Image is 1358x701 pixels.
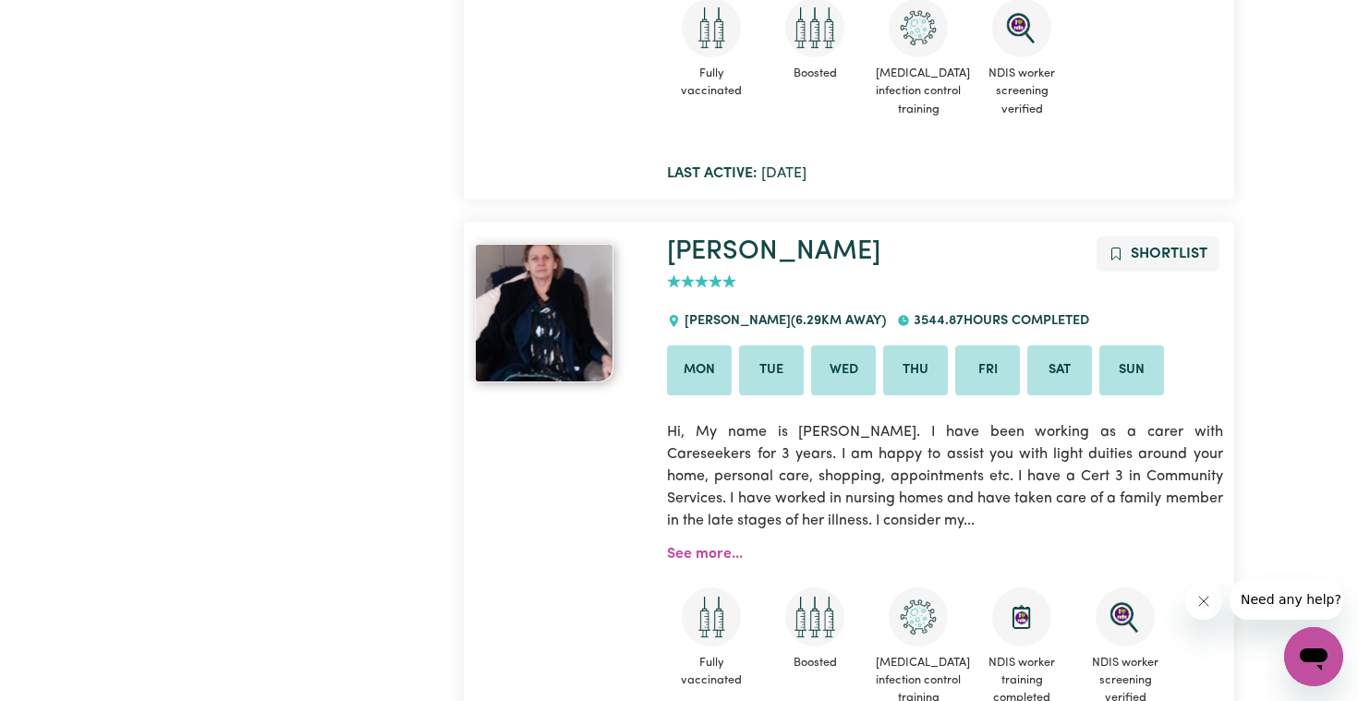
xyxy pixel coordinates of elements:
[1027,345,1092,395] li: Available on Sat
[667,57,756,107] span: Fully vaccinated
[791,314,886,328] span: ( 6.29 km away)
[1099,345,1164,395] li: Available on Sun
[667,166,758,181] b: Last active:
[770,647,859,679] span: Boosted
[1096,587,1155,647] img: NDIS Worker Screening Verified
[1230,579,1343,620] iframe: Message from company
[667,647,756,696] span: Fully vaccinated
[770,57,859,90] span: Boosted
[811,345,876,395] li: Available on Wed
[785,587,844,647] img: Care and support worker has received booster dose of COVID-19 vaccination
[1097,236,1219,272] button: Add to shortlist
[682,587,741,647] img: Care and support worker has received 2 doses of COVID-19 vaccine
[667,272,736,293] div: add rating by typing an integer from 0 to 5 or pressing arrow keys
[897,296,1100,346] div: 3544.87 hours completed
[883,345,948,395] li: Available on Thu
[1185,583,1222,620] iframe: Close message
[667,547,743,562] a: See more...
[977,57,1066,126] span: NDIS worker screening verified
[874,57,963,126] span: [MEDICAL_DATA] infection control training
[955,345,1020,395] li: Available on Fri
[667,296,896,346] div: [PERSON_NAME]
[667,410,1222,543] p: Hi, My name is [PERSON_NAME]. I have been working as a carer with Careseekers for 3 years. I am h...
[889,587,948,647] img: CS Academy: COVID-19 Infection Control Training course completed
[667,166,806,181] span: [DATE]
[1131,247,1207,261] span: Shortlist
[1284,627,1343,686] iframe: Button to launch messaging window
[667,345,732,395] li: Available on Mon
[739,345,804,395] li: Available on Tue
[475,244,645,382] a: Gail
[992,587,1051,647] img: CS Academy: Introduction to NDIS Worker Training course completed
[475,244,613,382] img: View Gail's profile
[667,238,880,265] a: [PERSON_NAME]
